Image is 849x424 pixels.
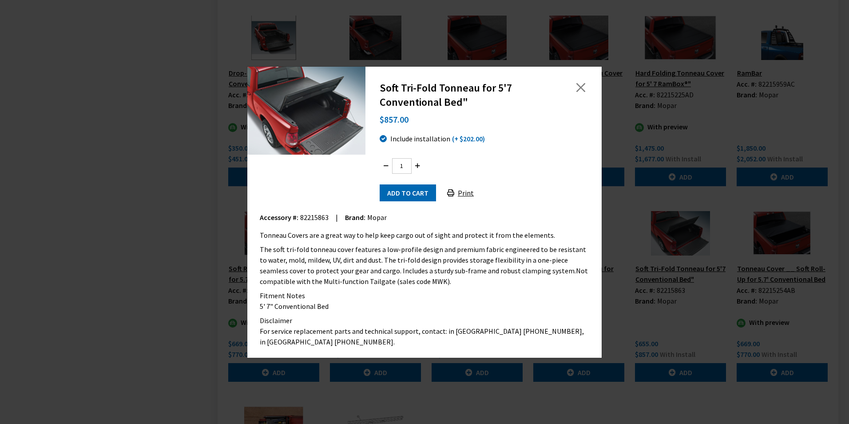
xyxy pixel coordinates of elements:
div: $857.00 [380,109,587,130]
span: 82215863 [300,213,329,222]
img: Image for Soft Tri-Fold Tonneau for 5'7 Conventional Bed" [247,66,365,155]
span: Mopar [367,213,387,222]
div: 5' 7" Conventional Bed [260,301,589,312]
div: For service replacement parts and technical support, contact: in [GEOGRAPHIC_DATA] [PHONE_NUMBER]... [260,326,589,347]
button: Close [574,81,587,94]
label: Brand: [345,212,365,223]
label: Accessory #: [260,212,298,223]
div: Tonneau Covers are a great way to help keep cargo out of sight and protect it from the elements. [260,230,589,240]
label: Disclaimer [260,315,292,326]
h2: Soft Tri-Fold Tonneau for 5'7 Conventional Bed" [380,81,551,109]
span: Include installation [390,134,450,143]
span: | [336,213,338,222]
div: The soft tri-fold tonneau cover features a low-profile design and premium fabric engineered to be... [260,244,589,287]
button: Print [440,184,481,201]
button: Add to cart [380,184,436,201]
label: Fitment Notes [260,290,305,301]
span: (+ $202.00) [452,134,485,143]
